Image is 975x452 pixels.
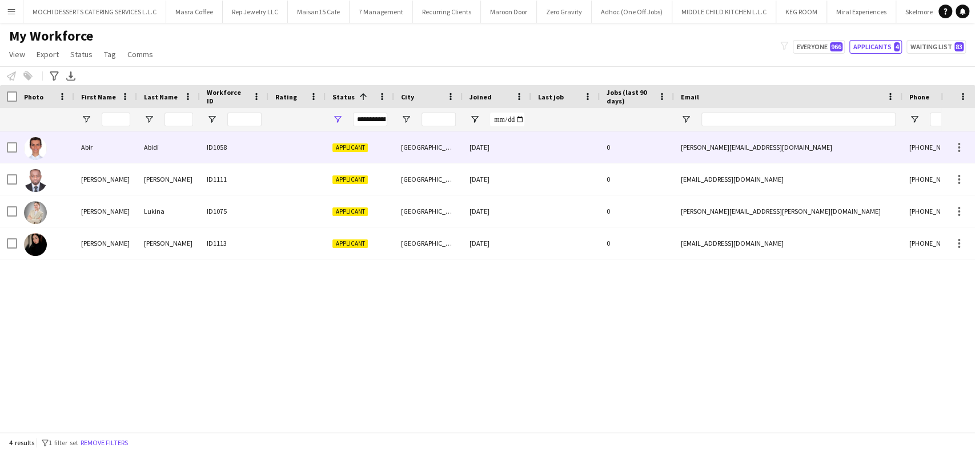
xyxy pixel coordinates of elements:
button: Open Filter Menu [470,114,480,125]
div: [DATE] [463,131,531,163]
div: [PERSON_NAME] [137,227,200,259]
button: Open Filter Menu [332,114,343,125]
span: Rating [275,93,297,101]
img: Paola Zambrano [24,233,47,256]
span: 4 [894,42,900,51]
span: Joined [470,93,492,101]
button: MOCHI DESSERTS CATERING SERVICES L.L.C [23,1,166,23]
div: 0 [600,163,674,195]
button: Maisan15 Cafe [288,1,350,23]
div: [PERSON_NAME] [137,163,200,195]
div: Lukina [137,195,200,227]
button: Open Filter Menu [207,114,217,125]
span: Applicant [332,143,368,152]
span: Status [332,93,355,101]
button: MIDDLE CHILD KITCHEN L.L.C [672,1,776,23]
button: Zero Gravity [537,1,592,23]
button: Open Filter Menu [81,114,91,125]
button: Remove filters [78,437,130,449]
span: Phone [909,93,929,101]
div: [PERSON_NAME][EMAIL_ADDRESS][DOMAIN_NAME] [674,131,902,163]
span: 1 filter set [49,438,78,447]
input: City Filter Input [422,113,456,126]
div: 0 [600,227,674,259]
div: [DATE] [463,163,531,195]
span: Status [70,49,93,59]
span: Last job [538,93,564,101]
span: Tag [104,49,116,59]
div: 0 [600,195,674,227]
button: KEG ROOM [776,1,827,23]
span: Email [681,93,699,101]
input: Workforce ID Filter Input [227,113,262,126]
button: Adhoc (One Off Jobs) [592,1,672,23]
button: 7 Management [350,1,413,23]
div: 0 [600,131,674,163]
button: Miral Experiences [827,1,896,23]
button: Open Filter Menu [144,114,154,125]
div: [PERSON_NAME] [74,227,137,259]
img: Abir Abidi [24,137,47,160]
div: [PERSON_NAME][EMAIL_ADDRESS][PERSON_NAME][DOMAIN_NAME] [674,195,902,227]
div: [DATE] [463,227,531,259]
div: [DATE] [463,195,531,227]
button: Masra Coffee [166,1,223,23]
a: Tag [99,47,121,62]
div: ID1111 [200,163,268,195]
button: Open Filter Menu [681,114,691,125]
span: Photo [24,93,43,101]
input: Last Name Filter Input [164,113,193,126]
input: First Name Filter Input [102,113,130,126]
button: Open Filter Menu [401,114,411,125]
app-action-btn: Advanced filters [47,69,61,83]
div: [PERSON_NAME] [74,195,137,227]
span: My Workforce [9,27,93,45]
button: Applicants4 [849,40,902,54]
span: 83 [954,42,964,51]
a: Comms [123,47,158,62]
input: Joined Filter Input [490,113,524,126]
span: Last Name [144,93,178,101]
div: [PERSON_NAME] [74,163,137,195]
span: Applicant [332,207,368,216]
a: Status [66,47,97,62]
span: Comms [127,49,153,59]
button: Open Filter Menu [909,114,920,125]
app-action-btn: Export XLSX [64,69,78,83]
span: City [401,93,414,101]
a: View [5,47,30,62]
div: Abir [74,131,137,163]
span: View [9,49,25,59]
button: Everyone966 [793,40,845,54]
div: [GEOGRAPHIC_DATA] [394,227,463,259]
span: First Name [81,93,116,101]
div: ID1113 [200,227,268,259]
img: Elena Lukina [24,201,47,224]
span: Applicant [332,175,368,184]
input: Email Filter Input [701,113,896,126]
button: Skelmore Hospitality [896,1,975,23]
img: Akinola yusuf [24,169,47,192]
span: 966 [830,42,842,51]
div: [GEOGRAPHIC_DATA] [394,195,463,227]
a: Export [32,47,63,62]
span: Workforce ID [207,88,248,105]
button: Waiting list83 [906,40,966,54]
span: Applicant [332,239,368,248]
div: [GEOGRAPHIC_DATA] [394,131,463,163]
button: Recurring Clients [413,1,481,23]
span: Export [37,49,59,59]
div: [EMAIL_ADDRESS][DOMAIN_NAME] [674,163,902,195]
div: ID1075 [200,195,268,227]
button: Rep Jewelry LLC [223,1,288,23]
span: Jobs (last 90 days) [607,88,653,105]
div: [GEOGRAPHIC_DATA] [394,163,463,195]
div: [EMAIL_ADDRESS][DOMAIN_NAME] [674,227,902,259]
div: ID1058 [200,131,268,163]
button: Maroon Door [481,1,537,23]
div: Abidi [137,131,200,163]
